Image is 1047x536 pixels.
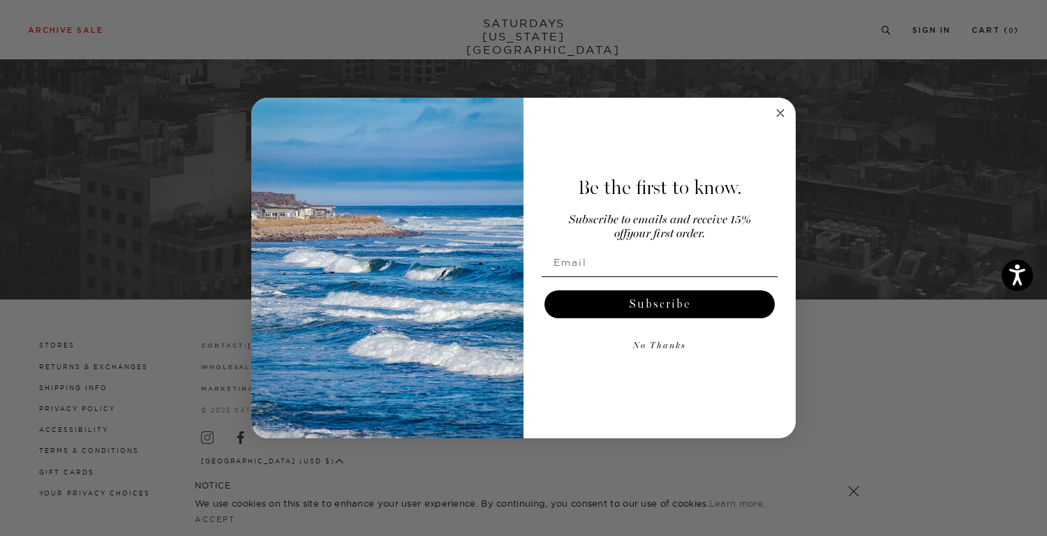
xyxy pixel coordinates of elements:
button: Subscribe [544,290,775,318]
span: off [614,228,627,240]
img: underline [542,276,778,277]
img: 125c788d-000d-4f3e-b05a-1b92b2a23ec9.jpeg [251,98,523,438]
button: No Thanks [542,332,778,360]
span: Subscribe to emails and receive 15% [569,214,751,226]
button: Close dialog [772,105,789,121]
input: Email [542,248,778,276]
span: your first order. [627,228,705,240]
span: Be the first to know. [578,176,742,200]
